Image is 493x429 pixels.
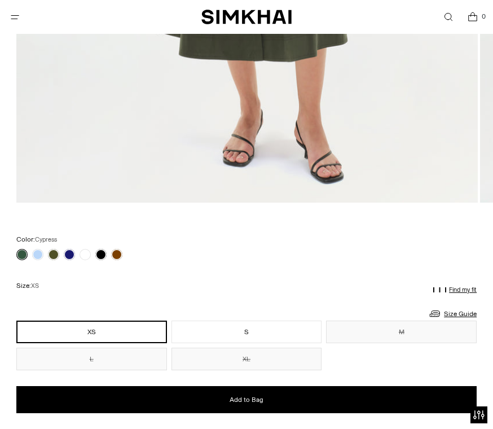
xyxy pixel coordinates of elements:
[16,281,39,291] label: Size:
[9,386,113,420] iframe: Sign Up via Text for Offers
[437,6,460,29] a: Open search modal
[16,348,167,370] button: L
[230,395,263,405] span: Add to Bag
[16,321,167,343] button: XS
[171,348,322,370] button: XL
[171,321,322,343] button: S
[16,234,57,245] label: Color:
[35,236,57,243] span: Cypress
[16,386,477,413] button: Add to Bag
[31,282,39,290] span: XS
[3,6,27,29] button: Open menu modal
[461,6,484,29] a: Open cart modal
[478,11,488,21] span: 0
[326,321,477,343] button: M
[428,307,477,321] a: Size Guide
[201,9,292,25] a: SIMKHAI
